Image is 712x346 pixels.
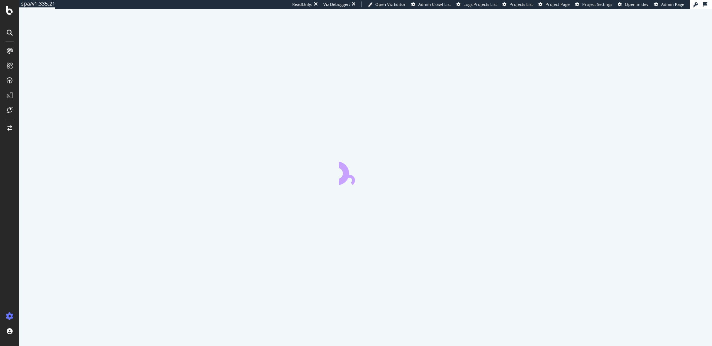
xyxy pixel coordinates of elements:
span: Project Settings [582,1,612,7]
a: Open in dev [618,1,649,7]
a: Admin Crawl List [411,1,451,7]
span: Admin Page [661,1,684,7]
a: Logs Projects List [456,1,497,7]
span: Projects List [510,1,533,7]
span: Project Page [545,1,570,7]
span: Open Viz Editor [375,1,406,7]
span: Logs Projects List [464,1,497,7]
a: Project Page [538,1,570,7]
div: ReadOnly: [292,1,312,7]
a: Projects List [502,1,533,7]
a: Project Settings [575,1,612,7]
a: Open Viz Editor [368,1,406,7]
span: Admin Crawl List [418,1,451,7]
div: animation [339,158,392,185]
a: Admin Page [654,1,684,7]
span: Open in dev [625,1,649,7]
div: Viz Debugger: [323,1,350,7]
